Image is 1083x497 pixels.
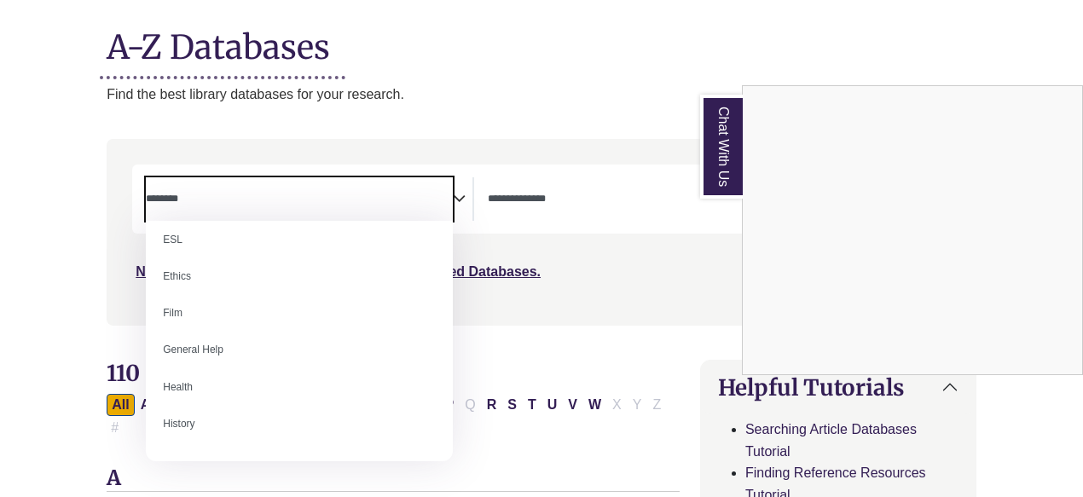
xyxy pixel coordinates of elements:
[146,406,452,442] li: History
[146,258,452,295] li: Ethics
[146,442,452,479] li: K-12 Databases
[146,295,452,332] li: Film
[146,369,452,406] li: Health
[700,95,743,199] a: Chat With Us
[146,222,452,258] li: ESL
[743,86,1082,374] iframe: Chat Widget
[742,85,1083,375] div: Chat With Us
[146,332,452,368] li: General Help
